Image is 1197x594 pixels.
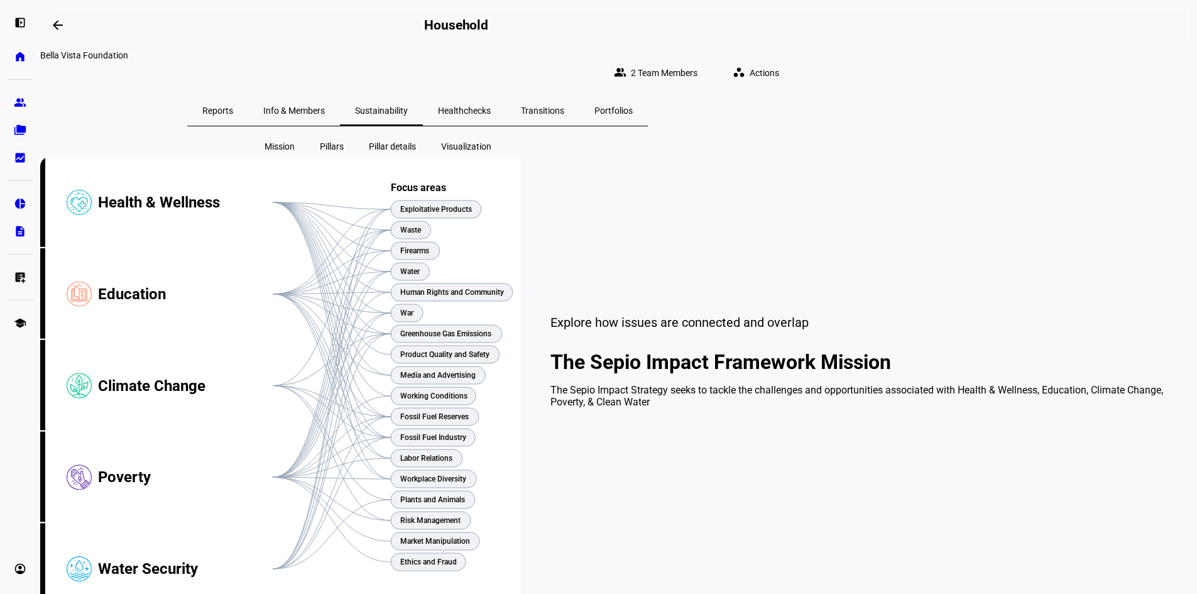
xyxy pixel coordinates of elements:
text: Waste [400,226,422,234]
div: Poverty [98,431,273,523]
div: The Sepio Impact Strategy seeks to tackle the challenges and opportunities associated with Health... [550,384,1167,408]
text: Working Conditions [400,392,467,400]
text: Exploitative Products [400,205,472,214]
text: Firearms [400,246,429,255]
div: Bella Vista Foundation [40,50,794,60]
button: Actions [723,60,794,85]
text: Market Manipulation [400,537,470,546]
div: Climate Change [98,340,273,432]
eth-mat-symbol: left_panel_open [14,16,26,29]
img: values.svg [550,211,645,305]
span: Mission [265,140,295,153]
a: description [8,219,33,244]
text: Fossil Fuel Reserves [400,412,469,421]
button: Pillar details [359,136,426,157]
eth-mat-symbol: folder_copy [14,124,26,136]
eth-mat-symbol: list_alt_add [14,271,26,283]
mat-icon: arrow_backwards [50,18,65,33]
mat-icon: group [614,66,626,79]
span: Actions [750,60,779,85]
text: Workplace Diversity [400,475,466,483]
eth-mat-symbol: pie_chart [14,197,26,210]
mat-icon: workspaces [733,66,745,79]
eth-mat-symbol: group [14,96,26,109]
div: Explore how issues are connected and overlap [550,315,1167,330]
text: War [400,309,414,317]
eth-mat-symbol: account_circle [14,563,26,575]
text: Fossil Fuel Industry [400,433,466,442]
span: Portfolios [594,106,633,115]
eth-mat-symbol: bid_landscape [14,151,26,164]
h2: The Sepio Impact Framework Mission [550,349,1167,375]
text: Ethics and Fraud [400,558,457,566]
a: home [8,44,33,69]
button: 2 Team Members [604,60,713,85]
text: Risk Management [400,516,461,525]
eth-quick-actions: Actions [713,60,794,85]
h2: Household [424,18,488,33]
span: 2 Team Members [631,60,697,85]
a: folder_copy [8,118,33,143]
span: Info & Members [263,106,325,115]
eth-mat-symbol: description [14,225,26,238]
span: Pillar details [369,140,416,153]
eth-mat-symbol: home [14,50,26,63]
text: Product Quality and Safety [400,350,489,359]
a: group [8,90,33,115]
span: Transitions [521,106,564,115]
a: pie_chart [8,191,33,216]
text: Greenhouse Gas Emissions [400,329,491,338]
span: Sustainability [355,106,408,115]
span: Pillars [320,140,344,153]
button: Pillars [310,136,354,157]
text: Labor Relations [400,454,452,463]
text: Human Rights and Community [400,288,504,297]
eth-mat-symbol: school [14,317,26,329]
div: Health & Wellness [98,157,273,248]
text: Water [400,267,420,276]
span: Reports [202,106,233,115]
a: bid_landscape [8,145,33,170]
text: Plants and Animals [400,495,465,504]
button: Visualization [431,136,501,157]
span: Visualization [441,140,491,153]
span: Healthchecks [438,106,491,115]
div: Education [98,248,273,340]
button: Mission [254,136,305,157]
text: Media and Advertising [400,371,476,380]
text: Focus areas [391,182,446,194]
